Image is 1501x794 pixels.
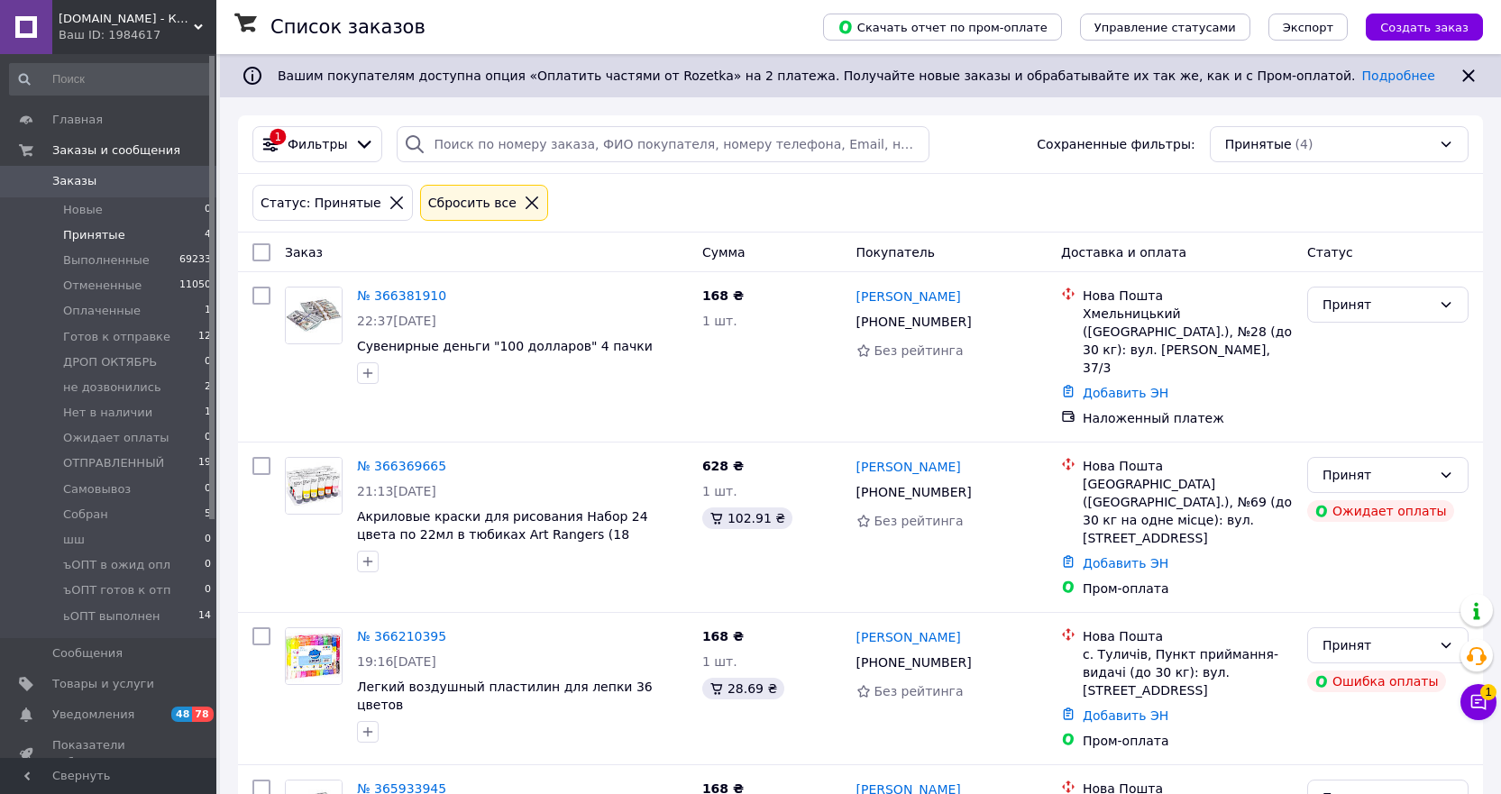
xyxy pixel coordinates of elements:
[702,288,744,303] span: 168 ₴
[856,628,961,646] a: [PERSON_NAME]
[63,252,150,269] span: Выполненные
[1460,684,1496,720] button: Чат с покупателем1
[357,484,436,498] span: 21:13[DATE]
[205,303,211,319] span: 1
[702,678,784,699] div: 28.69 ₴
[63,278,142,294] span: Отмененные
[425,193,520,213] div: Сбросить все
[357,629,446,643] a: № 366210395
[1362,68,1435,83] a: Подробнее
[1083,305,1293,377] div: Хмельницький ([GEOGRAPHIC_DATA].), №28 (до 30 кг): вул. [PERSON_NAME], 37/3
[856,245,936,260] span: Покупатель
[52,142,180,159] span: Заказы и сообщения
[63,379,161,396] span: не дозвонились
[52,173,96,189] span: Заказы
[1283,21,1333,34] span: Экспорт
[702,459,744,473] span: 628 ₴
[198,329,211,345] span: 12
[357,459,446,473] a: № 366369665
[63,455,164,471] span: ОТПРАВЛЕННЫЙ
[270,16,426,38] h1: Список заказов
[357,509,648,560] a: Акриловые краски для рисования Набор 24 цвета по 22мл в тюбиках Art Rangers (18 базов+6пастел)
[52,676,154,692] span: Товары и услуги
[63,582,170,598] span: ъОПТ готов к отп
[1083,475,1293,547] div: [GEOGRAPHIC_DATA] ([GEOGRAPHIC_DATA].), №69 (до 30 кг на одне місце): вул. [STREET_ADDRESS]
[286,287,342,343] img: Фото товару
[278,68,1435,83] span: Вашим покупателям доступна опция «Оплатить частями от Rozetka» на 2 платежа. Получайте новые зака...
[52,112,103,128] span: Главная
[52,645,123,662] span: Сообщения
[1083,708,1168,723] a: Добавить ЭН
[1323,295,1432,315] div: Принят
[285,457,343,515] a: Фото товару
[63,481,131,497] span: Самовывоз
[357,680,653,712] a: Легкий воздушный пластилин для лепки 36 цветов
[205,507,211,523] span: 5
[179,278,211,294] span: 11050
[205,582,211,598] span: 0
[856,485,972,499] span: [PHONE_NUMBER]
[192,707,213,722] span: 78
[52,707,134,723] span: Уведомления
[205,405,211,421] span: 1
[702,314,737,328] span: 1 шт.
[59,27,216,43] div: Ваш ID: 1984617
[702,484,737,498] span: 1 шт.
[357,314,436,328] span: 22:37[DATE]
[1268,14,1348,41] button: Экспорт
[63,354,157,370] span: ДРОП ОКТЯБРЬ
[1094,21,1236,34] span: Управление статусами
[198,455,211,471] span: 19
[1083,409,1293,427] div: Наложенный платеж
[1083,627,1293,645] div: Нова Пошта
[288,135,347,153] span: Фильтры
[63,507,108,523] span: Собран
[257,193,385,213] div: Статус: Принятые
[59,11,194,27] span: kartiny.com.ua - Картины по номерам от производителя
[397,126,929,162] input: Поиск по номеру заказа, ФИО покупателя, номеру телефона, Email, номеру накладной
[1083,580,1293,598] div: Пром-оплата
[205,557,211,573] span: 0
[1380,21,1469,34] span: Создать заказ
[63,430,169,446] span: Ожидает оплаты
[285,627,343,685] a: Фото товару
[357,654,436,669] span: 19:16[DATE]
[205,202,211,218] span: 0
[1366,14,1483,41] button: Создать заказ
[286,628,342,684] img: Фото товару
[205,481,211,497] span: 0
[1480,684,1496,700] span: 1
[285,287,343,344] a: Фото товару
[1348,19,1483,33] a: Создать заказ
[357,339,653,353] span: Сувенирные деньги "100 долларов" 4 пачки
[1225,135,1292,153] span: Принятые
[874,514,964,528] span: Без рейтинга
[198,608,211,625] span: 14
[205,430,211,446] span: 0
[856,458,961,476] a: [PERSON_NAME]
[205,354,211,370] span: 0
[9,63,213,96] input: Поиск
[1080,14,1250,41] button: Управление статусами
[205,227,211,243] span: 4
[63,532,85,548] span: шш
[702,654,737,669] span: 1 шт.
[1307,671,1446,692] div: Ошибка оплаты
[702,507,792,529] div: 102.91 ₴
[171,707,192,722] span: 48
[1061,245,1186,260] span: Доставка и оплата
[1037,135,1194,153] span: Сохраненные фильтры:
[1083,645,1293,699] div: с. Туличів, Пункт приймання-видачі (до 30 кг): вул. [STREET_ADDRESS]
[1307,500,1454,522] div: Ожидает оплаты
[1307,245,1353,260] span: Статус
[702,245,746,260] span: Сумма
[357,288,446,303] a: № 366381910
[286,458,342,514] img: Фото товару
[1323,465,1432,485] div: Принят
[179,252,211,269] span: 69233
[1083,287,1293,305] div: Нова Пошта
[1083,732,1293,750] div: Пром-оплата
[1083,457,1293,475] div: Нова Пошта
